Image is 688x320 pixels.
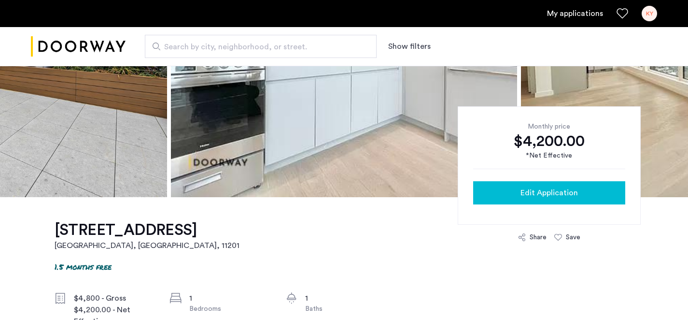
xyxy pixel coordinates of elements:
[189,292,270,304] div: 1
[473,131,625,151] div: $4,200.00
[189,304,270,314] div: Bedrooms
[55,220,239,251] a: [STREET_ADDRESS][GEOGRAPHIC_DATA], [GEOGRAPHIC_DATA], 11201
[55,220,239,240] h1: [STREET_ADDRESS]
[473,151,625,161] div: *Net Effective
[642,6,657,21] div: KY
[55,240,239,251] h2: [GEOGRAPHIC_DATA], [GEOGRAPHIC_DATA] , 11201
[145,35,377,58] input: Apartment Search
[566,233,580,242] div: Save
[31,29,126,65] img: logo
[55,261,112,272] p: 1.5 months free
[617,8,628,19] a: Favorites
[530,233,547,242] div: Share
[473,122,625,131] div: Monthly price
[164,41,350,53] span: Search by city, neighborhood, or street.
[31,29,126,65] a: Cazamio logo
[74,292,155,304] div: $4,800 - Gross
[473,181,625,204] button: button
[305,304,386,314] div: Baths
[305,292,386,304] div: 1
[520,187,578,199] span: Edit Application
[547,8,603,19] a: My application
[388,41,431,52] button: Show or hide filters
